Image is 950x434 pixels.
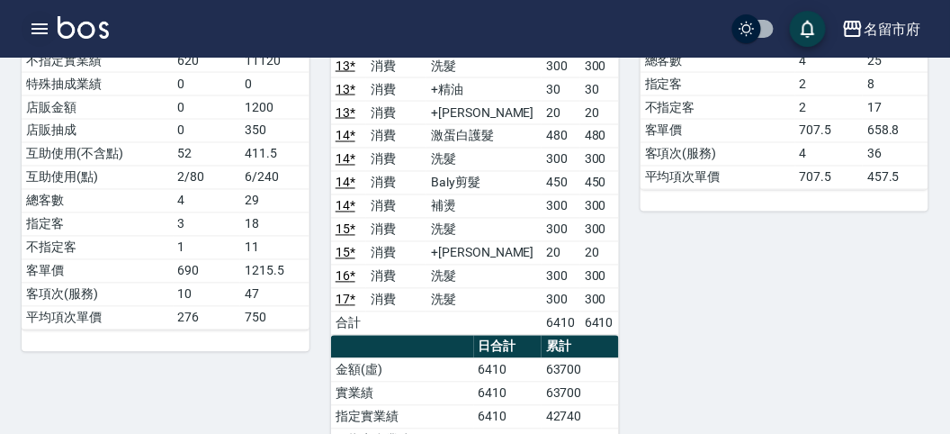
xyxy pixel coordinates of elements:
td: 店販抽成 [22,119,174,142]
td: 300 [542,148,580,171]
td: 6410 [542,312,580,335]
td: 消費 [366,218,427,241]
td: 20 [542,241,580,265]
div: 名留市府 [864,18,921,41]
td: 20 [580,241,619,265]
td: 36 [863,142,928,166]
td: Baly剪髮 [426,171,542,194]
td: 總客數 [22,189,174,212]
td: 1200 [240,95,309,119]
td: 411.5 [240,142,309,166]
td: 2 [795,95,864,119]
td: 300 [580,288,619,312]
td: 金額(虛) [331,358,474,382]
td: 消費 [366,77,427,101]
td: 消費 [366,241,427,265]
td: 300 [542,288,580,312]
td: 707.5 [795,166,864,189]
td: 洗髮 [426,54,542,77]
td: 300 [580,54,619,77]
td: 457.5 [863,166,928,189]
button: save [790,11,826,47]
td: 客單價 [22,259,174,283]
td: 480 [580,124,619,148]
td: 450 [580,171,619,194]
td: 52 [174,142,240,166]
td: 1 [174,236,240,259]
td: 店販金額 [22,95,174,119]
td: 總客數 [641,49,795,72]
td: 消費 [366,171,427,194]
td: 2/80 [174,166,240,189]
td: 消費 [366,265,427,288]
td: +[PERSON_NAME] [426,241,542,265]
td: 不指定客 [22,236,174,259]
td: 0 [240,72,309,95]
td: 30 [542,77,580,101]
td: 洗髮 [426,148,542,171]
td: 4 [174,189,240,212]
td: 消費 [366,124,427,148]
td: 互助使用(點) [22,166,174,189]
td: 25 [863,49,928,72]
td: 0 [174,119,240,142]
td: 30 [580,77,619,101]
td: 707.5 [795,119,864,142]
td: 指定實業績 [331,405,474,429]
td: 300 [542,54,580,77]
td: 補燙 [426,194,542,218]
td: 激蛋白護髮 [426,124,542,148]
td: 300 [580,194,619,218]
td: +精油 [426,77,542,101]
td: 29 [240,189,309,212]
td: 6410 [474,382,542,405]
td: 4 [795,142,864,166]
td: 0 [174,72,240,95]
td: 指定客 [641,72,795,95]
td: 42740 [542,405,619,429]
th: 日合計 [474,336,542,359]
td: 4 [795,49,864,72]
td: 客項次(服務) [22,283,174,306]
td: 2 [795,72,864,95]
td: 18 [240,212,309,236]
td: 3 [174,212,240,236]
td: 洗髮 [426,218,542,241]
td: 6410 [580,312,619,335]
td: 6410 [474,358,542,382]
td: 指定客 [22,212,174,236]
td: 洗髮 [426,288,542,312]
td: 客單價 [641,119,795,142]
td: 450 [542,171,580,194]
td: 11120 [240,49,309,72]
td: 300 [580,265,619,288]
td: 47 [240,283,309,306]
td: 690 [174,259,240,283]
td: 消費 [366,148,427,171]
td: 不指定客 [641,95,795,119]
td: 300 [580,148,619,171]
button: 名留市府 [835,11,928,48]
td: 63700 [542,382,619,405]
td: 特殊抽成業績 [22,72,174,95]
img: Logo [58,16,109,39]
td: 300 [542,218,580,241]
td: 1215.5 [240,259,309,283]
td: 480 [542,124,580,148]
td: +[PERSON_NAME] [426,101,542,124]
td: 合計 [331,312,366,335]
td: 11 [240,236,309,259]
td: 20 [542,101,580,124]
td: 6/240 [240,166,309,189]
th: 累計 [542,336,619,359]
td: 消費 [366,54,427,77]
td: 6410 [474,405,542,429]
td: 63700 [542,358,619,382]
td: 300 [542,265,580,288]
td: 不指定實業績 [22,49,174,72]
td: 10 [174,283,240,306]
td: 658.8 [863,119,928,142]
td: 消費 [366,101,427,124]
td: 消費 [366,288,427,312]
td: 276 [174,306,240,330]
